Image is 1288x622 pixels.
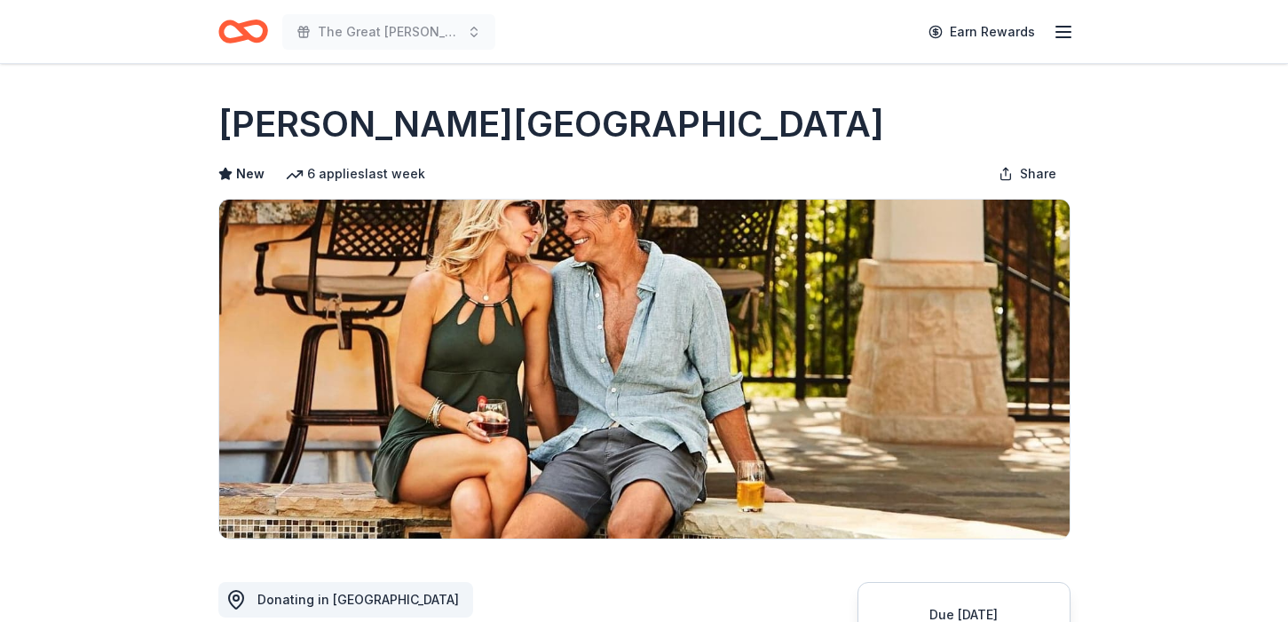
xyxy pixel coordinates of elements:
span: Share [1020,163,1056,185]
a: Home [218,11,268,52]
button: Share [984,156,1071,192]
h1: [PERSON_NAME][GEOGRAPHIC_DATA] [218,99,884,149]
span: New [236,163,265,185]
a: Earn Rewards [918,16,1046,48]
span: The Great [PERSON_NAME] House Gala [318,21,460,43]
div: 6 applies last week [286,163,425,185]
button: The Great [PERSON_NAME] House Gala [282,14,495,50]
span: Donating in [GEOGRAPHIC_DATA] [257,592,459,607]
img: Image for La Cantera Resort & Spa [219,200,1070,539]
